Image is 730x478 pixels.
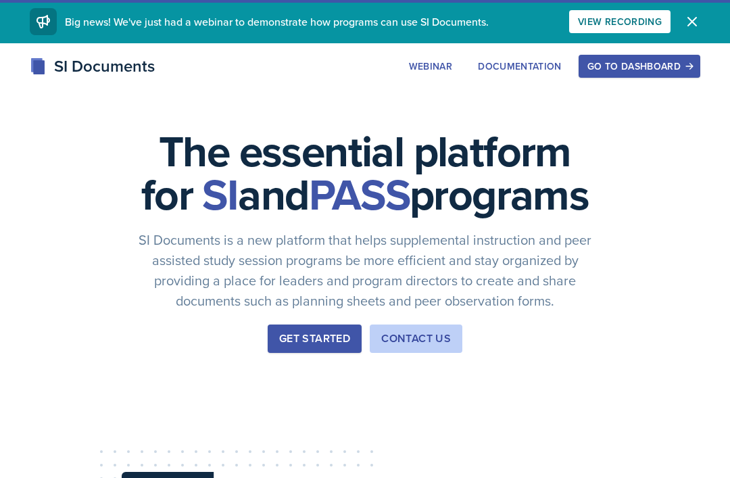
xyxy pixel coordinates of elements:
span: Big news! We've just had a webinar to demonstrate how programs can use SI Documents. [65,14,489,29]
div: Webinar [409,61,452,72]
div: Get Started [279,331,350,347]
div: Documentation [478,61,562,72]
div: View Recording [578,16,662,27]
div: SI Documents [30,54,155,78]
button: Go to Dashboard [579,55,700,78]
button: Contact Us [370,325,462,353]
div: Contact Us [381,331,451,347]
div: Go to Dashboard [587,61,691,72]
button: Documentation [469,55,570,78]
button: Get Started [268,325,362,353]
button: View Recording [569,10,671,33]
button: Webinar [400,55,461,78]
